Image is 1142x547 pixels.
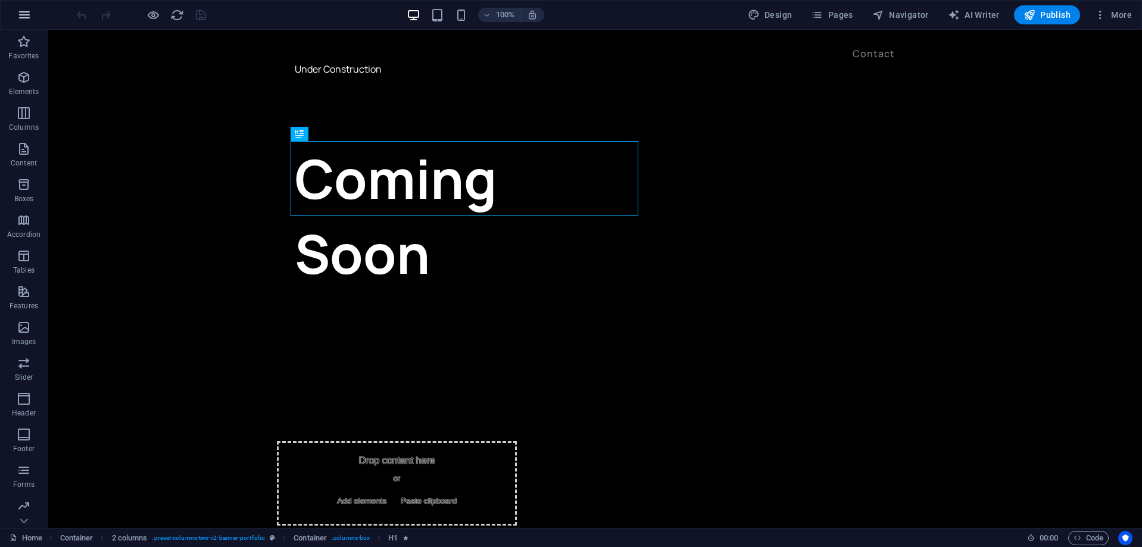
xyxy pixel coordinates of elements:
p: Features [10,301,38,311]
p: Tables [13,265,35,275]
span: Navigator [872,9,929,21]
p: Favorites [8,51,39,61]
button: Code [1068,531,1109,545]
button: reload [170,8,184,22]
button: Design [743,5,797,24]
p: Elements [9,87,39,96]
span: Click to select. Double-click to edit [388,531,398,545]
span: Add elements [285,463,344,480]
span: Click to select. Double-click to edit [112,531,148,545]
a: Home [10,531,42,545]
p: Content [11,158,37,168]
button: Publish [1014,5,1080,24]
p: Columns [9,123,39,132]
p: Forms [13,480,35,489]
div: Design (Ctrl+Alt+Y) [743,5,797,24]
span: Click to select. Double-click to edit [294,531,327,545]
i: This element is a customizable preset [270,535,275,541]
span: 00 00 [1040,531,1058,545]
button: AI Writer [943,5,1004,24]
span: Paste clipboard [348,463,414,480]
div: Drop content here [229,411,469,496]
button: Navigator [868,5,934,24]
span: More [1094,9,1132,21]
span: Click to select. Double-click to edit [60,531,93,545]
p: Images [12,337,36,346]
span: Design [748,9,792,21]
p: Accordion [7,230,40,239]
button: Usercentrics [1118,531,1132,545]
p: Header [12,408,36,418]
h6: Session time [1027,531,1059,545]
span: AI Writer [948,9,1000,21]
span: Code [1074,531,1103,545]
h6: 100% [496,8,515,22]
nav: breadcrumb [60,531,408,545]
span: Publish [1024,9,1071,21]
span: Pages [811,9,853,21]
button: 100% [478,8,520,22]
button: Click here to leave preview mode and continue editing [146,8,160,22]
span: . columns-box [332,531,370,545]
p: Slider [15,373,33,382]
span: : [1048,533,1050,542]
i: Element contains an animation [403,535,408,541]
button: More [1090,5,1137,24]
p: Boxes [14,194,34,204]
i: Reload page [170,8,184,22]
p: Footer [13,444,35,454]
i: On resize automatically adjust zoom level to fit chosen device. [527,10,538,20]
button: Pages [806,5,857,24]
span: . preset-columns-two-v2-banner-portfolio [152,531,265,545]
